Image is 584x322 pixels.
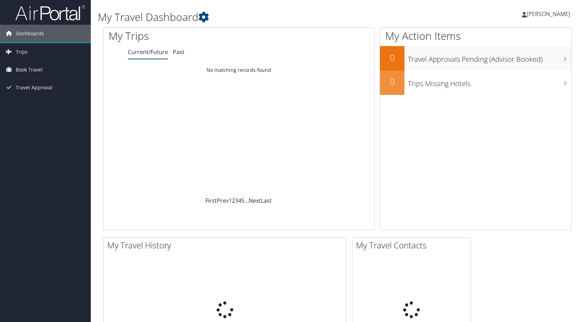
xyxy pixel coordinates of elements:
a: 4 [238,197,241,204]
a: Past [173,48,184,56]
a: Last [261,197,272,204]
h3: Trips Missing Hotels [408,75,571,89]
span: Travel Approval [16,79,52,96]
h2: My Travel Contacts [356,239,470,251]
span: Trips [16,43,28,61]
a: First [205,197,217,204]
a: Current/Future [128,48,168,56]
a: 0Trips Missing Hotels [380,70,571,95]
a: 1 [229,197,232,204]
span: Book Travel [16,61,43,78]
a: Next [249,197,261,204]
h3: Travel Approvals Pending (Advisor Booked) [408,51,571,64]
span: … [244,197,249,204]
a: [PERSON_NAME] [522,3,577,24]
h1: My Travel Dashboard [98,10,417,24]
a: 3 [235,197,238,204]
h2: 0 [380,76,404,88]
a: 0Travel Approvals Pending (Advisor Booked) [380,46,571,70]
h1: My Trips [109,29,256,43]
span: [PERSON_NAME] [527,10,570,18]
a: 2 [232,197,235,204]
a: Prev [217,197,229,204]
h2: 0 [380,52,404,63]
a: 5 [241,197,244,204]
h1: My Action Items [380,29,571,43]
td: No matching records found [103,64,374,76]
img: airportal-logo.png [15,5,85,21]
span: Dashboards [16,25,44,42]
h2: My Travel History [107,239,346,251]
